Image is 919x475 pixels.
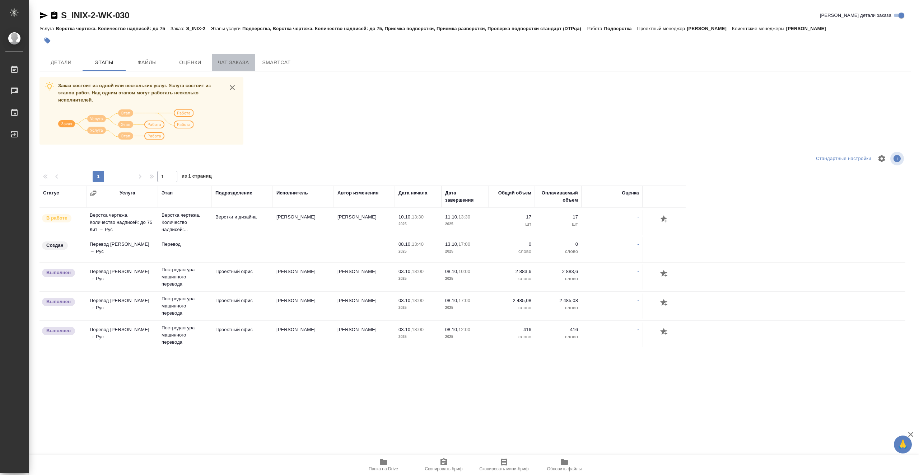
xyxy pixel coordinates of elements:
[492,275,531,282] p: слово
[171,26,186,31] p: Заказ:
[86,264,158,290] td: Перевод [PERSON_NAME] → Рус
[445,189,485,204] div: Дата завершения
[44,58,78,67] span: Детали
[538,304,578,311] p: слово
[538,248,578,255] p: слово
[604,26,637,31] p: Подверстка
[130,58,164,67] span: Файлы
[445,221,485,228] p: 2025
[162,189,173,197] div: Этап
[43,189,59,197] div: Статус
[273,293,334,319] td: [PERSON_NAME]
[186,26,211,31] p: S_INIX-2
[445,275,485,282] p: 2025
[458,327,470,332] p: 12:00
[638,241,639,247] a: -
[538,221,578,228] p: шт
[412,214,424,220] p: 13:30
[39,11,48,20] button: Скопировать ссылку для ЯМессенджера
[587,26,604,31] p: Работа
[334,293,395,319] td: [PERSON_NAME]
[39,33,55,48] button: Добавить тэг
[492,304,531,311] p: слово
[212,264,273,290] td: Проектный офис
[58,83,211,103] span: Заказ состоит из одной или нескольких услуг. Услуга состоит из этапов работ. Над одним этапом мог...
[622,189,639,197] div: Оценка
[162,295,208,317] p: Постредактура машинного перевода
[873,150,890,167] span: Настроить таблицу
[492,213,531,221] p: 17
[445,248,485,255] p: 2025
[398,275,438,282] p: 2025
[786,26,831,31] p: [PERSON_NAME]
[216,58,251,67] span: Чат заказа
[46,327,71,334] p: Выполнен
[273,323,334,348] td: [PERSON_NAME]
[538,189,578,204] div: Оплачиваемый объем
[50,11,59,20] button: Скопировать ссылку
[398,298,412,303] p: 03.10,
[538,297,578,304] p: 2 485,08
[897,437,909,452] span: 🙏
[732,26,786,31] p: Клиентские менеджеры
[227,82,238,93] button: close
[445,241,458,247] p: 13.10,
[212,323,273,348] td: Проектный офис
[86,293,158,319] td: Перевод [PERSON_NAME] → Рус
[61,10,129,20] a: S_INIX-2-WK-030
[90,190,97,197] button: Сгруппировать
[412,269,424,274] p: 18:00
[398,221,438,228] p: 2025
[211,26,242,31] p: Этапы услуги
[162,324,208,346] p: Постредактура машинного перевода
[687,26,732,31] p: [PERSON_NAME]
[398,189,427,197] div: Дата начала
[56,26,171,31] p: Верстка чертежа. Количество надписей: до 75
[86,323,158,348] td: Перевод [PERSON_NAME] → Рус
[87,58,121,67] span: Этапы
[182,172,212,182] span: из 1 страниц
[46,269,71,276] p: Выполнен
[259,58,294,67] span: SmartCat
[276,189,308,197] div: Исполнитель
[86,237,158,262] td: Перевод [PERSON_NAME] → Рус
[412,327,424,332] p: 18:00
[162,241,208,248] p: Перевод
[242,26,587,31] p: Подверстка, Верстка чертежа. Количество надписей: до 75, Приемка подверстки, Приемка разверстки, ...
[814,153,873,164] div: split button
[212,293,273,319] td: Проектный офис
[894,436,912,453] button: 🙏
[334,323,395,348] td: [PERSON_NAME]
[215,189,252,197] div: Подразделение
[820,12,891,19] span: [PERSON_NAME] детали заказа
[538,333,578,340] p: слово
[638,298,639,303] a: -
[273,264,334,290] td: [PERSON_NAME]
[86,208,158,237] td: Верстка чертежа. Количество надписей: до 75 Кит → Рус
[412,241,424,247] p: 13:40
[162,266,208,288] p: Постредактура машинного перевода
[492,326,531,333] p: 416
[212,210,273,235] td: Верстки и дизайна
[398,214,412,220] p: 10.10,
[445,333,485,340] p: 2025
[658,213,671,226] button: Добавить оценку
[273,210,334,235] td: [PERSON_NAME]
[445,269,458,274] p: 08.10,
[658,268,671,280] button: Добавить оценку
[492,297,531,304] p: 2 485,08
[334,210,395,235] td: [PERSON_NAME]
[445,214,458,220] p: 11.10,
[458,214,470,220] p: 13:30
[398,304,438,311] p: 2025
[538,213,578,221] p: 17
[638,214,639,220] a: -
[658,297,671,309] button: Добавить оценку
[337,189,378,197] div: Автор изменения
[162,212,208,233] p: Верстка чертежа. Количество надписей:...
[46,215,67,222] p: В работе
[538,241,578,248] p: 0
[412,298,424,303] p: 18:00
[398,327,412,332] p: 03.10,
[458,269,470,274] p: 10:00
